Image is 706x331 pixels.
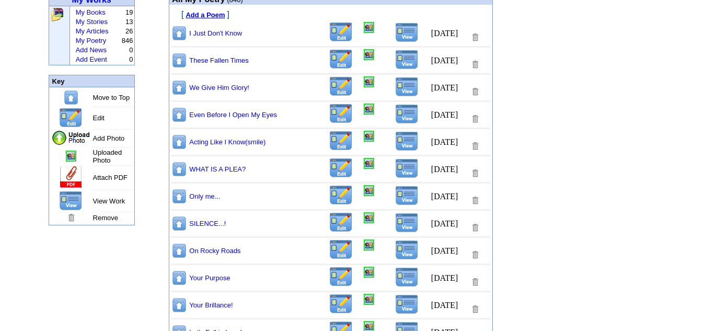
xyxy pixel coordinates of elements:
img: View this Title [395,50,419,70]
img: View this Title [395,104,419,124]
img: Edit this Title [329,212,353,233]
a: My Books [76,8,106,16]
font: Attach PDF [93,174,128,181]
font: Uploaded Photo [93,149,122,164]
a: These Fallen Times [189,56,248,64]
a: Add Event [76,55,107,63]
img: View this Title [395,213,419,233]
font: Key [52,77,65,85]
a: We Give Him Glory! [189,84,249,92]
a: Even Before I Open My Eyes [189,111,277,119]
img: Add/Remove Photo [364,267,374,278]
img: Move to top [63,89,79,106]
img: Add/Remove Photo [364,185,374,196]
img: Edit this Title [329,104,353,124]
img: Edit this Title [329,239,353,260]
img: View this Title [395,240,419,260]
td: [DATE] [431,239,459,262]
font: 846 [122,37,133,44]
img: Move to top [171,134,187,150]
img: Add Photo [51,130,91,146]
img: View this Title [395,77,419,97]
img: Move to top [171,79,187,96]
img: Edit this Title [59,108,83,128]
a: Your Purpose [189,274,230,282]
a: I Just Don't Know [189,29,242,37]
img: View this Title [395,158,419,178]
font: 13 [125,18,133,26]
img: Edit this Title [329,158,353,178]
img: Edit this Title [329,267,353,287]
img: Removes this Title [470,60,480,70]
img: Move to top [171,25,187,41]
font: Remove [93,214,118,222]
font: ] [227,10,229,19]
img: View this Title [395,294,419,314]
img: Move to top [171,270,187,286]
img: Edit this Title [329,131,353,151]
img: Add/Remove Photo [364,76,374,87]
td: [DATE] [431,49,459,72]
td: [DATE] [431,212,459,235]
img: Move to top [171,107,187,123]
img: Removes this Title [470,304,480,314]
img: Click to add, upload, edit and remove all your books, stories, articles and poems. [50,7,64,22]
font: Move to Top [93,94,130,101]
img: Move to top [171,243,187,259]
td: [DATE] [431,185,459,208]
img: Add/Remove Photo [66,151,76,162]
img: Remove this Page [66,213,76,223]
font: View Work [93,197,125,205]
img: Add/Remove Photo [364,239,374,250]
img: Add/Remove Photo [364,294,374,305]
img: Add Attachment [59,166,83,189]
td: [DATE] [431,103,459,127]
td: [DATE] [431,157,459,181]
img: View this Title [395,22,419,42]
a: Only me... [189,192,220,200]
a: On Rocky Roads [189,247,240,255]
img: Add/Remove Photo [364,131,374,142]
font: 19 [125,8,133,16]
font: [ [181,10,183,19]
a: SILENCE...! [189,220,226,227]
img: View this Page [59,191,83,211]
a: My Articles [76,27,109,35]
img: Removes this Title [470,87,480,97]
img: Removes this Title [470,168,480,178]
font: Add Photo [93,134,125,142]
img: View this Title [395,267,419,287]
img: Removes this Title [470,114,480,124]
img: Edit this Title [329,49,353,70]
a: My Stories [76,18,108,26]
img: Removes this Title [470,196,480,206]
img: Add/Remove Photo [364,22,374,33]
td: [DATE] [431,76,459,99]
img: Edit this Title [329,76,353,97]
img: View this Title [395,186,419,206]
img: Add/Remove Photo [364,49,374,60]
img: Add/Remove Photo [364,212,374,223]
font: 0 [129,46,133,54]
img: Move to top [171,161,187,177]
img: Move to top [171,215,187,232]
td: [DATE] [431,130,459,154]
img: Edit this Title [329,294,353,314]
img: Add/Remove Photo [364,158,374,169]
img: Removes this Title [470,250,480,260]
a: Add News [76,46,107,54]
a: WHAT IS A PLEA? [189,165,246,173]
img: Move to top [171,52,187,69]
font: Add a Poem [186,11,225,19]
img: Removes this Title [470,277,480,287]
img: Edit this Title [329,22,353,42]
a: My Poetry [76,37,107,44]
img: Removes this Title [470,32,480,42]
a: Add a Poem [186,10,225,19]
img: Edit this Title [329,185,353,206]
img: Removes this Title [470,223,480,233]
img: View this Title [395,131,419,151]
font: 0 [129,55,133,63]
a: Your Brillance! [189,301,233,309]
font: Edit [93,114,105,122]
